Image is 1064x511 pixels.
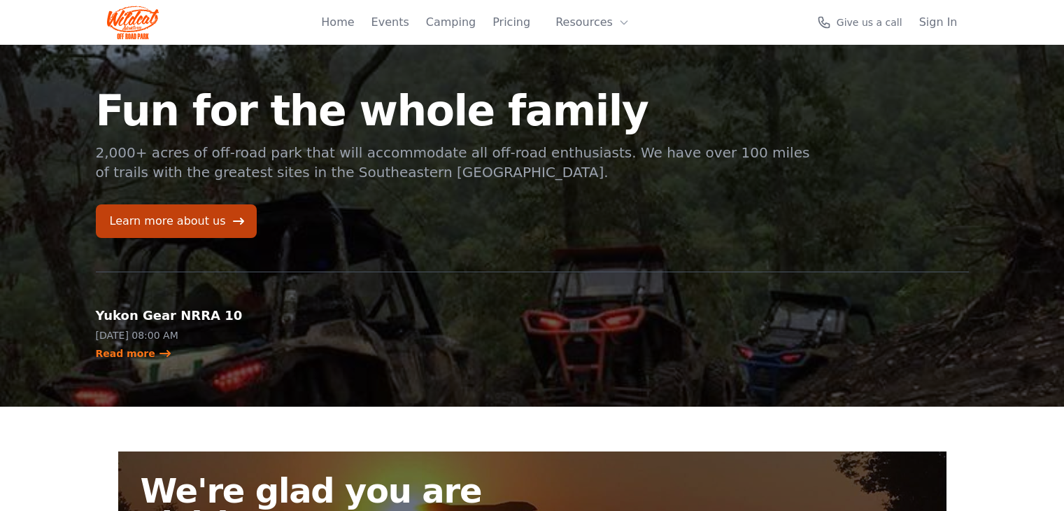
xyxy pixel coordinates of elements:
a: Read more [96,346,172,360]
a: Learn more about us [96,204,257,238]
a: Events [371,14,409,31]
a: Give us a call [817,15,902,29]
a: Pricing [492,14,530,31]
h2: Yukon Gear NRRA 10 [96,306,297,325]
a: Sign In [919,14,958,31]
a: Camping [426,14,476,31]
span: Give us a call [837,15,902,29]
p: [DATE] 08:00 AM [96,328,297,342]
img: Wildcat Logo [107,6,159,39]
button: Resources [547,8,638,36]
p: 2,000+ acres of off-road park that will accommodate all off-road enthusiasts. We have over 100 mi... [96,143,812,182]
h1: Fun for the whole family [96,90,812,132]
a: Home [321,14,354,31]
